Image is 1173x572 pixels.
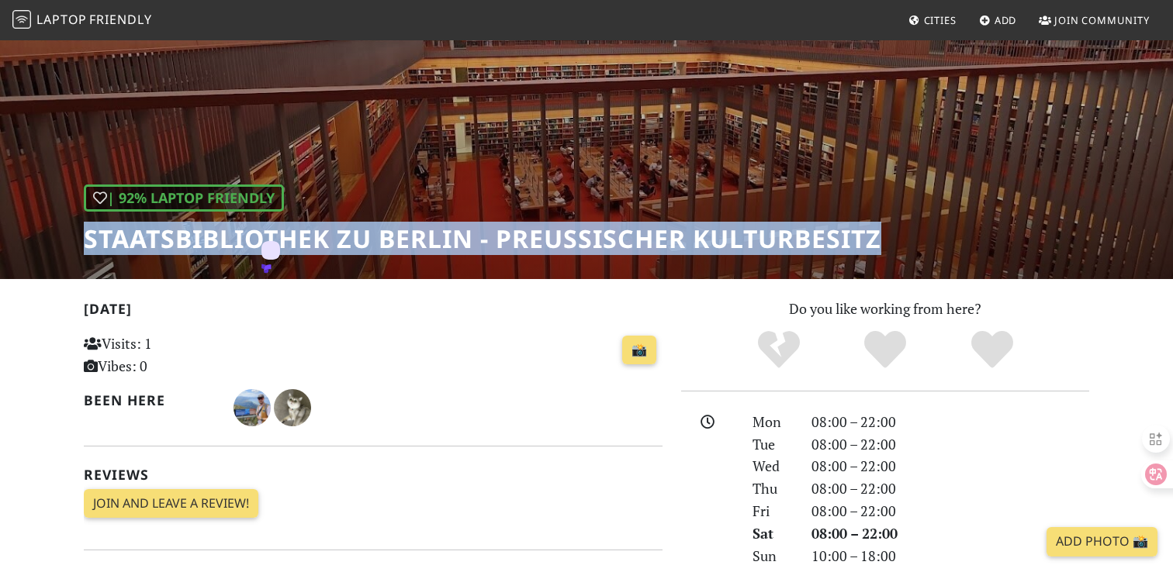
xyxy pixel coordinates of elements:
div: 08:00 – 22:00 [802,455,1099,477]
div: 08:00 – 22:00 [802,522,1099,545]
h2: Reviews [84,467,663,483]
div: 08:00 – 22:00 [802,477,1099,500]
a: Cities [902,6,963,34]
p: Visits: 1 Vibes: 0 [84,333,265,377]
div: 10:00 – 18:00 [802,545,1099,567]
div: Sun [743,545,802,567]
div: No [725,329,832,371]
div: Fri [743,500,802,522]
a: Join and leave a review! [84,489,258,519]
a: 📸 [622,336,656,365]
span: Add [995,13,1017,27]
a: LaptopFriendly LaptopFriendly [12,7,152,34]
div: Yes [832,329,939,371]
span: Teng T [274,397,311,415]
span: Cities [924,13,957,27]
div: Wed [743,455,802,477]
div: Mon [743,411,802,433]
div: 08:00 – 22:00 [802,411,1099,433]
div: 08:00 – 22:00 [802,433,1099,456]
img: 5810-tom.jpg [234,389,271,426]
span: Friendly [89,11,151,28]
h2: [DATE] [84,301,663,323]
div: Tue [743,433,802,456]
span: Laptop [36,11,87,28]
a: Add [973,6,1023,34]
div: 08:00 – 22:00 [802,500,1099,522]
div: Thu [743,477,802,500]
h1: Staatsbibliothek zu Berlin - Preußischer Kulturbesitz [84,224,881,253]
img: LaptopFriendly [12,10,31,29]
a: Join Community [1033,6,1156,34]
img: 5523-teng.jpg [274,389,311,426]
p: Do you like working from here? [681,298,1089,320]
span: Join Community [1054,13,1150,27]
span: Tom T [234,397,274,415]
h2: Been here [84,392,215,408]
div: Definitely! [939,329,1046,371]
div: Sat [743,522,802,545]
div: | 92% Laptop Friendly [84,184,284,212]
